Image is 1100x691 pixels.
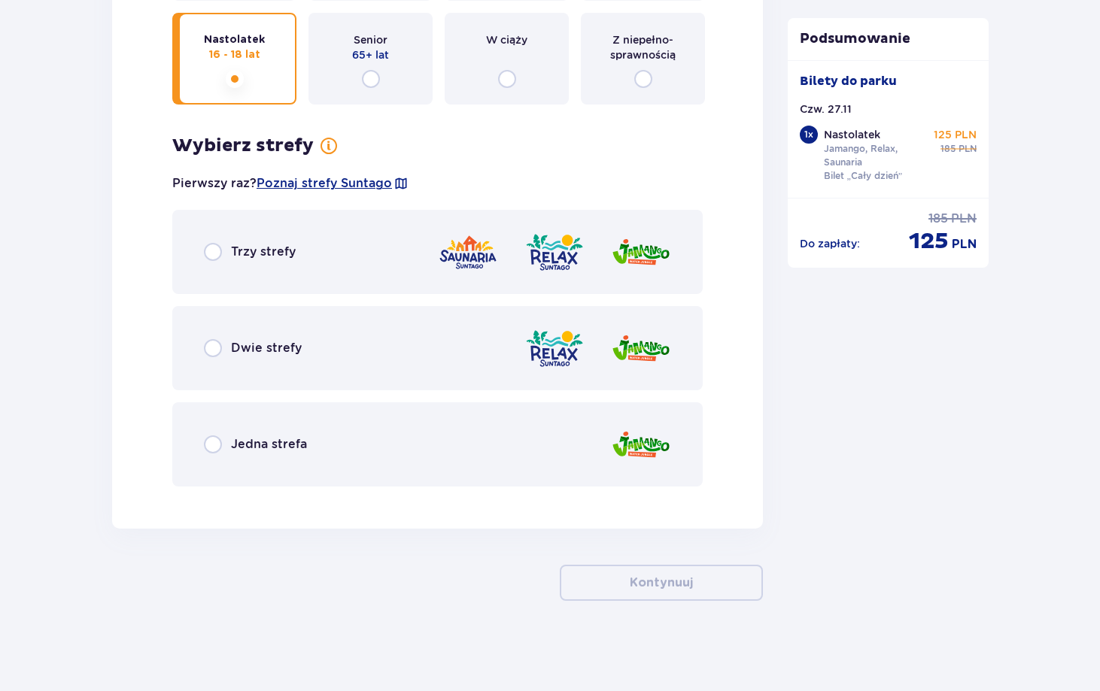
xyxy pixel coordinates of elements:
[788,30,989,48] p: Podsumowanie
[209,47,260,62] span: 16 - 18 lat
[257,175,392,192] a: Poznaj strefy Suntago
[204,32,265,47] span: Nastolatek
[630,574,693,591] p: Kontynuuj
[824,169,903,183] p: Bilet „Cały dzień”
[800,126,818,144] div: 1 x
[928,211,948,227] span: 185
[824,142,928,169] p: Jamango, Relax, Saunaria
[352,47,389,62] span: 65+ lat
[611,423,671,466] img: Jamango
[524,327,585,370] img: Relax
[560,565,763,601] button: Kontynuuj
[800,73,897,89] p: Bilety do parku
[524,231,585,274] img: Relax
[824,127,880,142] p: Nastolatek
[172,135,314,157] h3: Wybierz strefy
[940,142,956,156] span: 185
[800,236,860,251] p: Do zapłaty :
[354,32,387,47] span: Senior
[611,231,671,274] img: Jamango
[438,231,498,274] img: Saunaria
[952,236,977,253] span: PLN
[486,32,527,47] span: W ciąży
[934,127,977,142] p: 125 PLN
[959,142,977,156] span: PLN
[172,175,409,192] p: Pierwszy raz?
[231,244,296,260] span: Trzy strefy
[231,436,307,453] span: Jedna strefa
[909,227,949,256] span: 125
[231,340,302,356] span: Dwie strefy
[594,32,691,62] span: Z niepełno­sprawnością
[611,327,671,370] img: Jamango
[951,211,977,227] span: PLN
[800,102,852,117] p: Czw. 27.11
